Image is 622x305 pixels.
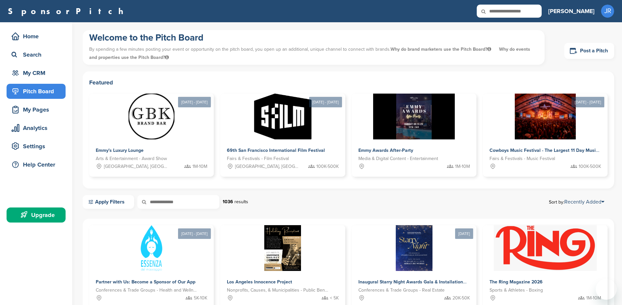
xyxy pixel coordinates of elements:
span: < 5K [330,295,339,302]
a: Settings [7,139,66,154]
a: Post a Pitch [564,43,614,59]
span: 100K-500K [579,163,601,170]
img: Sponsorpitch & [129,94,174,139]
img: Sponsorpitch & [396,225,432,271]
div: My CRM [10,67,66,79]
img: Sponsorpitch & [254,94,311,139]
span: The Ring Magazine 2026 [490,279,543,285]
span: Los Angeles Innocence Project [227,279,292,285]
div: My Pages [10,104,66,116]
a: [DATE] - [DATE] Sponsorpitch & 69th San Francisco International Film Festival Fairs & Festivals -... [220,83,345,177]
a: Apply Filters [83,195,134,209]
p: By spending a few minutes posting your event or opportunity on the pitch board, you open up an ad... [89,44,538,63]
a: My CRM [7,65,66,81]
span: 1M-10M [192,163,207,170]
img: Sponsorpitch & [141,225,162,271]
span: Conferences & Trade Groups - Health and Wellness [96,287,197,294]
span: 5K-10K [194,295,207,302]
span: JR [601,5,614,18]
span: 1M-10M [586,295,601,302]
a: Analytics [7,120,66,135]
div: Upgrade [10,209,66,221]
img: Sponsorpitch & [264,225,301,271]
a: Recently Added [564,199,604,205]
span: Sports & Athletes - Boxing [490,287,543,294]
span: Sort by: [549,199,604,205]
div: [DATE] - [DATE] [178,97,211,107]
span: Emmy's Luxury Lounge [96,148,144,153]
img: Sponsorpitch & [494,225,597,271]
img: Sponsorpitch & [373,94,455,139]
span: 100K-500K [316,163,339,170]
span: Partner with Us: Become a Sponsor of Our App [96,279,195,285]
span: Nonprofits, Causes, & Municipalities - Public Benefit [227,287,329,294]
a: Home [7,29,66,44]
span: results [234,199,248,205]
div: Home [10,30,66,42]
div: Analytics [10,122,66,134]
a: [DATE] - [DATE] Sponsorpitch & Cowboys Music Festival - The Largest 11 Day Music Festival in [GEO... [483,83,608,177]
img: Sponsorpitch & [515,94,576,139]
span: Arts & Entertainment - Award Show [96,155,167,162]
span: [GEOGRAPHIC_DATA], [GEOGRAPHIC_DATA] [235,163,299,170]
a: [PERSON_NAME] [548,4,594,18]
div: Settings [10,140,66,152]
iframe: Button to launch messaging window [596,279,617,300]
div: Pitch Board [10,85,66,97]
h1: Welcome to the Pitch Board [89,32,538,44]
a: Search [7,47,66,62]
span: Fairs & Festivals - Music Festival [490,155,555,162]
span: 69th San Francisco International Film Festival [227,148,325,153]
a: Help Center [7,157,66,172]
span: Fairs & Festivals - Film Festival [227,155,289,162]
span: [GEOGRAPHIC_DATA], [GEOGRAPHIC_DATA] [104,163,168,170]
span: Media & Digital Content - Entertainment [358,155,438,162]
a: Pitch Board [7,84,66,99]
a: Sponsorpitch & Emmy Awards After-Party Media & Digital Content - Entertainment 1M-10M [352,94,476,177]
span: Why do brand marketers use the Pitch Board? [391,46,492,52]
a: [DATE] - [DATE] Sponsorpitch & Emmy's Luxury Lounge Arts & Entertainment - Award Show [GEOGRAPHIC... [89,83,214,177]
a: Upgrade [7,207,66,223]
strong: 1036 [223,199,233,205]
div: [DATE] [455,228,473,239]
span: Inaugural Starry Night Awards Gala & Installation [358,279,463,285]
div: [DATE] - [DATE] [572,97,604,107]
div: Search [10,49,66,61]
div: [DATE] - [DATE] [309,97,342,107]
span: 20K-50K [452,295,470,302]
div: Help Center [10,159,66,170]
h3: [PERSON_NAME] [548,7,594,16]
span: Conferences & Trade Groups - Real Estate [358,287,445,294]
span: Emmy Awards After-Party [358,148,413,153]
a: SponsorPitch [8,7,128,15]
a: My Pages [7,102,66,117]
div: [DATE] - [DATE] [178,228,211,239]
span: 1M-10M [455,163,470,170]
h2: Featured [89,78,608,87]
